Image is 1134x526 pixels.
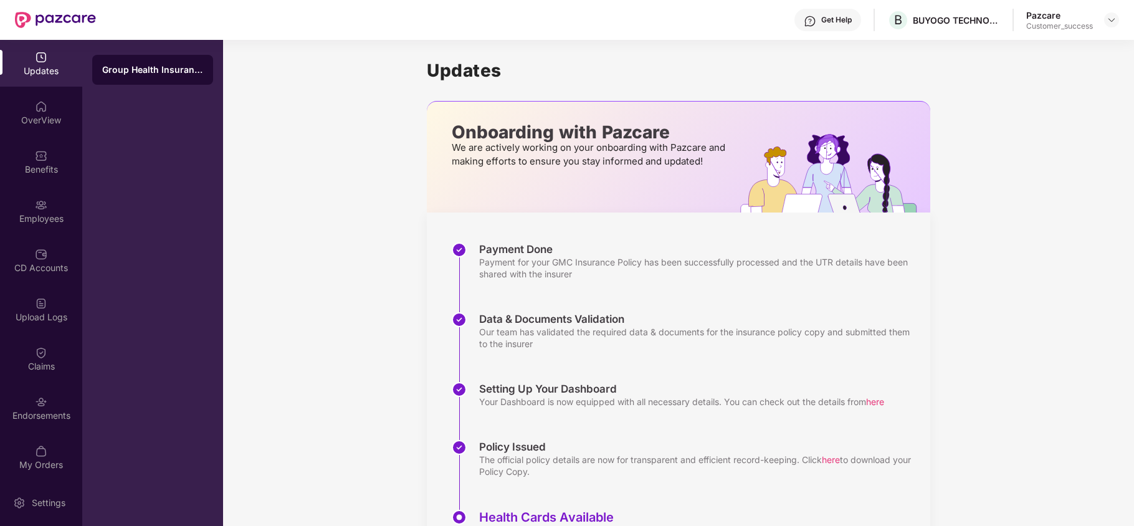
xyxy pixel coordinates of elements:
[452,382,467,397] img: svg+xml;base64,PHN2ZyBpZD0iU3RlcC1Eb25lLTMyeDMyIiB4bWxucz0iaHR0cDovL3d3dy53My5vcmcvMjAwMC9zdmciIH...
[479,382,884,396] div: Setting Up Your Dashboard
[35,199,47,211] img: svg+xml;base64,PHN2ZyBpZD0iRW1wbG95ZWVzIiB4bWxucz0iaHR0cDovL3d3dy53My5vcmcvMjAwMC9zdmciIHdpZHRoPS...
[821,15,852,25] div: Get Help
[35,100,47,113] img: svg+xml;base64,PHN2ZyBpZD0iSG9tZSIgeG1sbnM9Imh0dHA6Ly93d3cudzMub3JnLzIwMDAvc3ZnIiB3aWR0aD0iMjAiIG...
[13,497,26,509] img: svg+xml;base64,PHN2ZyBpZD0iU2V0dGluZy0yMHgyMCIgeG1sbnM9Imh0dHA6Ly93d3cudzMub3JnLzIwMDAvc3ZnIiB3aW...
[102,64,203,76] div: Group Health Insurance
[479,454,918,477] div: The official policy details are now for transparent and efficient record-keeping. Click to downlo...
[479,312,918,326] div: Data & Documents Validation
[35,297,47,310] img: svg+xml;base64,PHN2ZyBpZD0iVXBsb2FkX0xvZ3MiIGRhdGEtbmFtZT0iVXBsb2FkIExvZ3MiIHhtbG5zPSJodHRwOi8vd3...
[1107,15,1117,25] img: svg+xml;base64,PHN2ZyBpZD0iRHJvcGRvd24tMzJ4MzIiIHhtbG5zPSJodHRwOi8vd3d3LnczLm9yZy8yMDAwL3N2ZyIgd2...
[822,454,840,465] span: here
[35,396,47,408] img: svg+xml;base64,PHN2ZyBpZD0iRW5kb3JzZW1lbnRzIiB4bWxucz0iaHR0cDovL3d3dy53My5vcmcvMjAwMC9zdmciIHdpZH...
[452,127,729,138] p: Onboarding with Pazcare
[740,134,930,213] img: hrOnboarding
[1026,21,1093,31] div: Customer_success
[479,396,884,408] div: Your Dashboard is now equipped with all necessary details. You can check out the details from
[804,15,816,27] img: svg+xml;base64,PHN2ZyBpZD0iSGVscC0zMngzMiIgeG1sbnM9Imh0dHA6Ly93d3cudzMub3JnLzIwMDAvc3ZnIiB3aWR0aD...
[866,396,884,407] span: here
[913,14,1000,26] div: BUYOGO TECHNOLOGIES INDIA PRIVATE LIMITED
[479,256,918,280] div: Payment for your GMC Insurance Policy has been successfully processed and the UTR details have be...
[35,347,47,359] img: svg+xml;base64,PHN2ZyBpZD0iQ2xhaW0iIHhtbG5zPSJodHRwOi8vd3d3LnczLm9yZy8yMDAwL3N2ZyIgd2lkdGg9IjIwIi...
[452,440,467,455] img: svg+xml;base64,PHN2ZyBpZD0iU3RlcC1Eb25lLTMyeDMyIiB4bWxucz0iaHR0cDovL3d3dy53My5vcmcvMjAwMC9zdmciIH...
[452,510,467,525] img: svg+xml;base64,PHN2ZyBpZD0iU3RlcC1BY3RpdmUtMzJ4MzIiIHhtbG5zPSJodHRwOi8vd3d3LnczLm9yZy8yMDAwL3N2Zy...
[452,242,467,257] img: svg+xml;base64,PHN2ZyBpZD0iU3RlcC1Eb25lLTMyeDMyIiB4bWxucz0iaHR0cDovL3d3dy53My5vcmcvMjAwMC9zdmciIH...
[479,242,918,256] div: Payment Done
[479,326,918,350] div: Our team has validated the required data & documents for the insurance policy copy and submitted ...
[35,445,47,457] img: svg+xml;base64,PHN2ZyBpZD0iTXlfT3JkZXJzIiBkYXRhLW5hbWU9Ik15IE9yZGVycyIgeG1sbnM9Imh0dHA6Ly93d3cudz...
[35,150,47,162] img: svg+xml;base64,PHN2ZyBpZD0iQmVuZWZpdHMiIHhtbG5zPSJodHRwOi8vd3d3LnczLm9yZy8yMDAwL3N2ZyIgd2lkdGg9Ij...
[452,141,729,168] p: We are actively working on your onboarding with Pazcare and making efforts to ensure you stay inf...
[35,51,47,64] img: svg+xml;base64,PHN2ZyBpZD0iVXBkYXRlZCIgeG1sbnM9Imh0dHA6Ly93d3cudzMub3JnLzIwMDAvc3ZnIiB3aWR0aD0iMj...
[894,12,902,27] span: B
[1026,9,1093,21] div: Pazcare
[452,312,467,327] img: svg+xml;base64,PHN2ZyBpZD0iU3RlcC1Eb25lLTMyeDMyIiB4bWxucz0iaHR0cDovL3d3dy53My5vcmcvMjAwMC9zdmciIH...
[35,248,47,261] img: svg+xml;base64,PHN2ZyBpZD0iQ0RfQWNjb3VudHMiIGRhdGEtbmFtZT0iQ0QgQWNjb3VudHMiIHhtbG5zPSJodHRwOi8vd3...
[427,60,930,81] h1: Updates
[28,497,69,509] div: Settings
[15,12,96,28] img: New Pazcare Logo
[479,510,852,525] div: Health Cards Available
[479,440,918,454] div: Policy Issued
